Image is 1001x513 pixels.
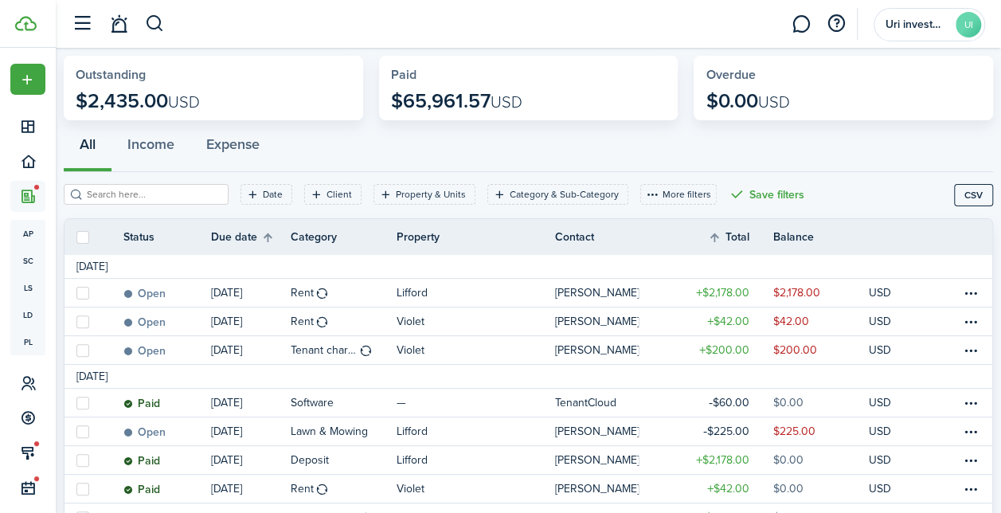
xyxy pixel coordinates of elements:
[104,4,134,45] a: Notifications
[706,90,789,112] p: $0.00
[773,279,869,307] a: $2,178.00
[773,446,869,474] a: $0.00
[869,423,891,440] p: USD
[554,454,639,467] table-profile-info-text: [PERSON_NAME]
[487,184,628,205] filter-tag: Open filter
[397,452,428,468] p: Lifford
[211,480,242,497] p: [DATE]
[397,423,428,440] p: Lifford
[291,475,397,503] a: Rent
[554,475,678,503] a: [PERSON_NAME]
[869,389,913,417] a: USD
[211,336,291,364] a: [DATE]
[678,307,773,335] a: $42.00
[554,425,639,438] table-profile-info-text: [PERSON_NAME]
[83,187,223,202] input: Search here...
[397,307,555,335] a: Violet
[491,90,522,114] span: USD
[707,313,749,330] table-amount-title: $42.00
[123,417,211,445] a: Open
[869,480,891,497] p: USD
[954,184,993,206] button: CSV
[391,68,667,82] widget-stats-title: Paid
[65,258,119,275] td: [DATE]
[67,9,97,39] button: Open sidebar
[15,16,37,31] img: TenantCloud
[773,452,804,468] table-amount-description: $0.00
[123,279,211,307] a: Open
[123,484,160,496] status: Paid
[211,228,291,247] th: Sort
[397,394,406,411] p: —
[773,475,869,503] a: $0.00
[291,452,329,468] table-info-title: Deposit
[123,345,166,358] status: Open
[773,307,869,335] a: $42.00
[10,247,45,274] a: sc
[10,301,45,328] a: ld
[10,328,45,355] a: pl
[554,307,678,335] a: [PERSON_NAME]
[554,417,678,445] a: [PERSON_NAME]
[65,368,119,385] td: [DATE]
[554,287,639,300] table-profile-info-text: [PERSON_NAME]
[263,187,283,202] filter-tag-label: Date
[869,284,891,301] p: USD
[773,480,804,497] table-amount-description: $0.00
[696,452,749,468] table-amount-title: $2,178.00
[640,184,717,205] button: More filters
[397,417,555,445] a: Lifford
[397,342,424,358] p: Violet
[291,417,397,445] a: Lawn & Mowing
[554,446,678,474] a: [PERSON_NAME]
[76,90,200,112] p: $2,435.00
[240,184,292,205] filter-tag: Open filter
[168,90,200,114] span: USD
[123,288,166,300] status: Open
[211,342,242,358] p: [DATE]
[707,480,749,497] table-amount-title: $42.00
[10,220,45,247] span: ap
[869,307,913,335] a: USD
[397,313,424,330] p: Violet
[554,279,678,307] a: [PERSON_NAME]
[554,397,616,409] table-profile-info-text: TenantCloud
[211,389,291,417] a: [DATE]
[729,184,804,205] button: Save filters
[554,336,678,364] a: [PERSON_NAME]
[10,274,45,301] a: ls
[869,417,913,445] a: USD
[291,423,368,440] table-info-title: Lawn & Mowing
[123,336,211,364] a: Open
[773,394,804,411] table-amount-description: $0.00
[291,480,314,497] table-info-title: Rent
[678,389,773,417] a: $60.00
[211,284,242,301] p: [DATE]
[773,313,809,330] table-amount-description: $42.00
[678,475,773,503] a: $42.00
[397,279,555,307] a: Lifford
[956,12,981,37] avatar-text: UI
[869,394,891,411] p: USD
[823,10,850,37] button: Open resource center
[291,313,314,330] table-info-title: Rent
[291,279,397,307] a: Rent
[869,475,913,503] a: USD
[397,446,555,474] a: Lifford
[773,417,869,445] a: $225.00
[554,229,678,245] th: Contact
[211,394,242,411] p: [DATE]
[869,452,891,468] p: USD
[396,187,466,202] filter-tag-label: Property & Units
[678,279,773,307] a: $2,178.00
[886,19,949,30] span: Uri investments LLC
[708,228,773,247] th: Sort
[211,417,291,445] a: [DATE]
[211,307,291,335] a: [DATE]
[397,480,424,497] p: Violet
[211,423,242,440] p: [DATE]
[397,229,555,245] th: Property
